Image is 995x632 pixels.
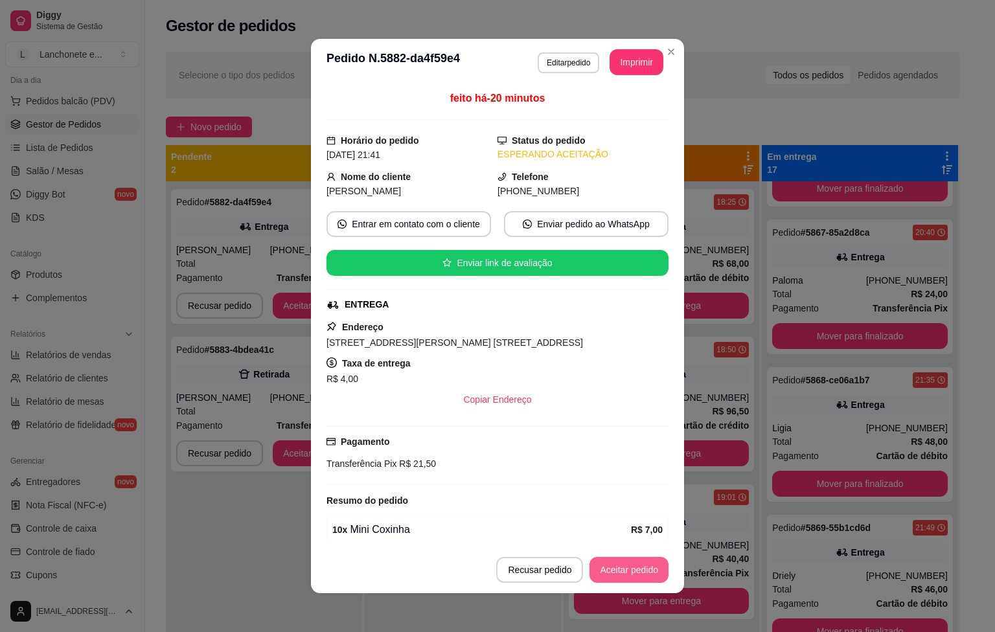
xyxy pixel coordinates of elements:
span: [PERSON_NAME] [326,186,401,196]
button: Close [661,41,681,62]
span: R$ 21,50 [396,458,436,469]
strong: Endereço [342,322,383,332]
span: whats-app [523,220,532,229]
div: ENTREGA [345,298,389,311]
strong: 10 x [332,525,347,535]
strong: Telefone [512,172,549,182]
h3: Pedido N. 5882-da4f59e4 [326,49,460,75]
button: Copiar Endereço [453,387,542,412]
strong: Resumo do pedido [326,495,408,506]
span: pushpin [326,321,337,332]
div: ESPERANDO ACEITAÇÃO [497,148,669,161]
button: Editarpedido [538,52,599,73]
span: calendar [326,136,336,145]
span: desktop [497,136,507,145]
strong: Nome do cliente [341,172,411,182]
span: Transferência Pix [326,458,396,469]
strong: Horário do pedido [341,135,419,146]
button: whats-appEntrar em contato com o cliente [326,211,491,237]
span: dollar [326,357,337,368]
span: star [442,258,452,267]
span: credit-card [326,437,336,446]
button: Aceitar pedido [589,557,669,583]
span: R$ 4,00 [326,374,358,384]
strong: Status do pedido [512,135,586,146]
span: [DATE] 21:41 [326,150,380,160]
button: starEnviar link de avaliação [326,250,669,276]
span: phone [497,172,507,181]
span: [STREET_ADDRESS][PERSON_NAME] [STREET_ADDRESS] [326,337,583,348]
strong: Pagamento [341,436,389,447]
span: whats-app [337,220,347,229]
button: Imprimir [610,49,663,75]
strong: Taxa de entrega [342,358,411,368]
div: Mini Coxinha [332,522,631,537]
span: user [326,172,336,181]
span: [PHONE_NUMBER] [497,186,579,196]
strong: R$ 7,00 [631,525,663,535]
button: Recusar pedido [496,557,583,583]
button: whats-appEnviar pedido ao WhatsApp [504,211,669,237]
span: feito há -20 minutos [450,93,545,104]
